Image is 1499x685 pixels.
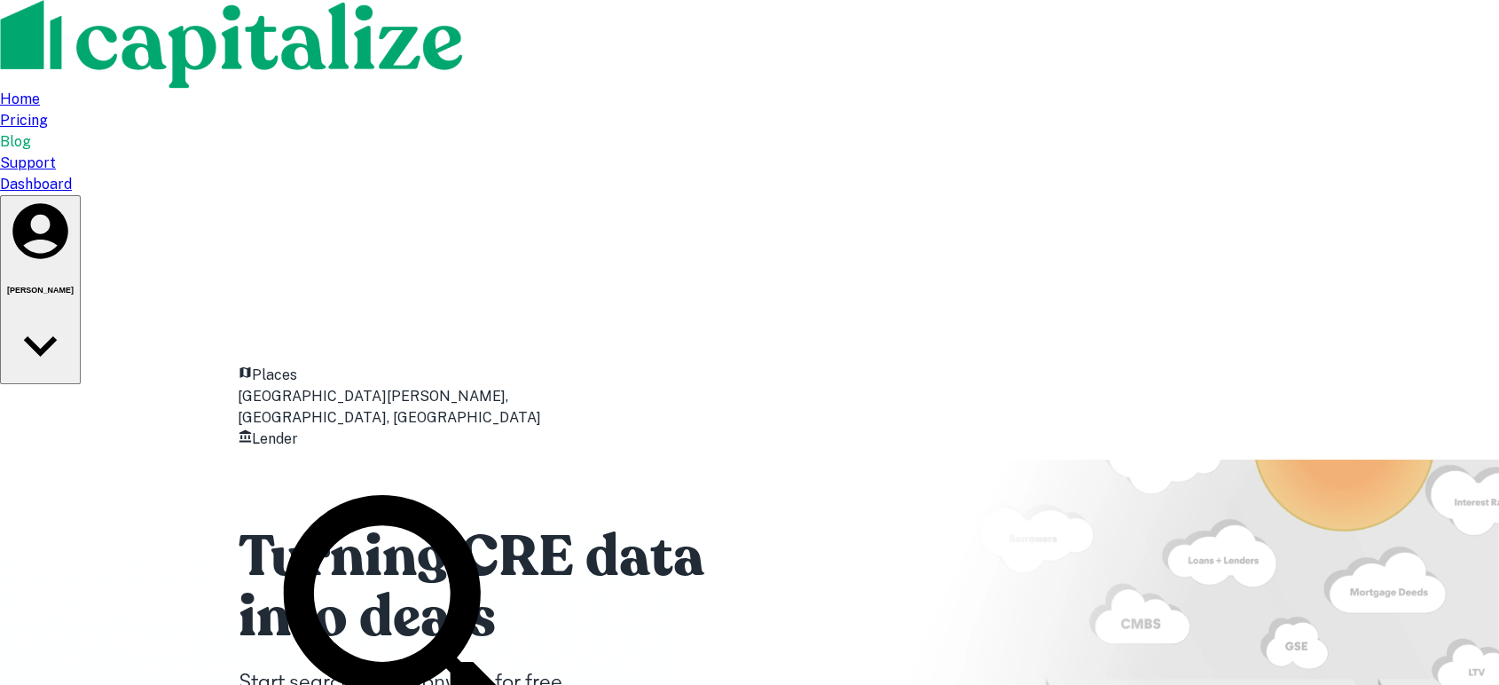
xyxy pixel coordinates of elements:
[7,286,74,295] h6: [PERSON_NAME]
[1410,543,1499,628] iframe: Chat Widget
[238,386,601,429] div: [GEOGRAPHIC_DATA][PERSON_NAME], [GEOGRAPHIC_DATA], [GEOGRAPHIC_DATA]
[252,430,298,447] span: Lender
[252,366,297,383] span: Places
